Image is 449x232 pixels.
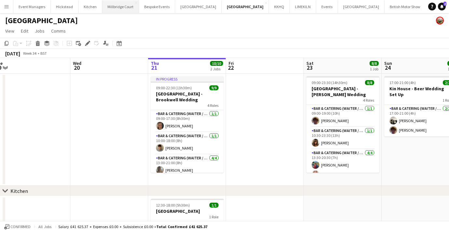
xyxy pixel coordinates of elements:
[175,0,222,13] button: [GEOGRAPHIC_DATA]
[389,80,416,85] span: 17:00-21:00 (4h)
[306,149,379,200] app-card-role: Bar & Catering (Waiter / waitress)4/413:30-20:30 (7h)[PERSON_NAME][PERSON_NAME]
[338,0,385,13] button: [GEOGRAPHIC_DATA]
[72,64,81,71] span: 20
[209,203,218,208] span: 1/1
[305,64,314,71] span: 23
[13,0,51,13] button: Event Managers
[209,214,218,219] span: 1 Role
[150,64,159,71] span: 21
[209,85,218,90] span: 9/9
[436,17,444,24] app-user-avatar: Staffing Manager
[438,3,446,10] a: 2
[290,0,316,13] button: LIMEKILN
[35,28,45,34] span: Jobs
[151,132,224,154] app-card-role: Bar & Catering (Waiter / waitress)1/110:00-18:00 (8h)[PERSON_NAME]
[139,0,175,13] button: Bespoke Events
[10,225,31,229] span: Confirmed
[385,0,426,13] button: British Motor Show
[49,27,68,35] a: Comms
[151,91,224,103] h3: [GEOGRAPHIC_DATA] - Brookwell Wedding
[443,2,446,6] span: 2
[51,28,66,34] span: Comms
[5,50,20,57] div: [DATE]
[228,64,234,71] span: 22
[18,27,31,35] a: Edit
[156,85,192,90] span: 09:00-22:30 (13h30m)
[102,0,139,13] button: Millbridge Court
[306,86,379,97] h3: [GEOGRAPHIC_DATA] - [PERSON_NAME] Wedding
[383,64,392,71] span: 24
[151,76,224,173] app-job-card: In progress09:00-22:30 (13h30m)9/9[GEOGRAPHIC_DATA] - Brookwell Wedding4 RolesBar & Catering (Wai...
[32,27,47,35] a: Jobs
[58,224,207,229] div: Salary £41 625.37 + Expenses £0.00 + Subsistence £0.00 =
[156,203,190,208] span: 12:30-18:00 (5h30m)
[40,51,47,56] div: BST
[21,28,28,34] span: Edit
[51,0,78,13] button: Hickstead
[306,105,379,127] app-card-role: Bar & Catering (Waiter / waitress)1/109:00-19:00 (10h)[PERSON_NAME]
[3,27,17,35] a: View
[269,0,290,13] button: KKHQ
[37,224,53,229] span: All jobs
[222,0,269,13] button: [GEOGRAPHIC_DATA]
[151,60,159,66] span: Thu
[384,60,392,66] span: Sun
[365,80,374,85] span: 8/8
[151,76,224,81] div: In progress
[306,127,379,149] app-card-role: Bar & Catering (Waiter / waitress)1/110:30-23:30 (13h)[PERSON_NAME]
[207,103,218,108] span: 4 Roles
[316,0,338,13] button: Events
[363,98,374,103] span: 4 Roles
[73,60,81,66] span: Wed
[229,60,234,66] span: Fri
[151,154,224,205] app-card-role: Bar & Catering (Waiter / waitress)4/413:00-21:00 (8h)[PERSON_NAME]
[156,224,207,229] span: Total Confirmed £41 625.37
[306,60,314,66] span: Sat
[21,51,38,56] span: Week 34
[210,66,223,71] div: 2 Jobs
[151,110,224,132] app-card-role: Bar & Catering (Waiter / waitress)1/109:00-17:30 (8h30m)[PERSON_NAME]
[210,61,223,66] span: 10/10
[151,208,224,214] h3: [GEOGRAPHIC_DATA]
[5,16,78,25] h1: [GEOGRAPHIC_DATA]
[5,28,14,34] span: View
[3,223,32,230] button: Confirmed
[312,80,347,85] span: 09:00-23:30 (14h30m)
[370,61,379,66] span: 8/8
[10,188,28,194] div: Kitchen
[78,0,102,13] button: Kitchen
[306,76,379,173] app-job-card: 09:00-23:30 (14h30m)8/8[GEOGRAPHIC_DATA] - [PERSON_NAME] Wedding4 RolesBar & Catering (Waiter / w...
[370,66,378,71] div: 1 Job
